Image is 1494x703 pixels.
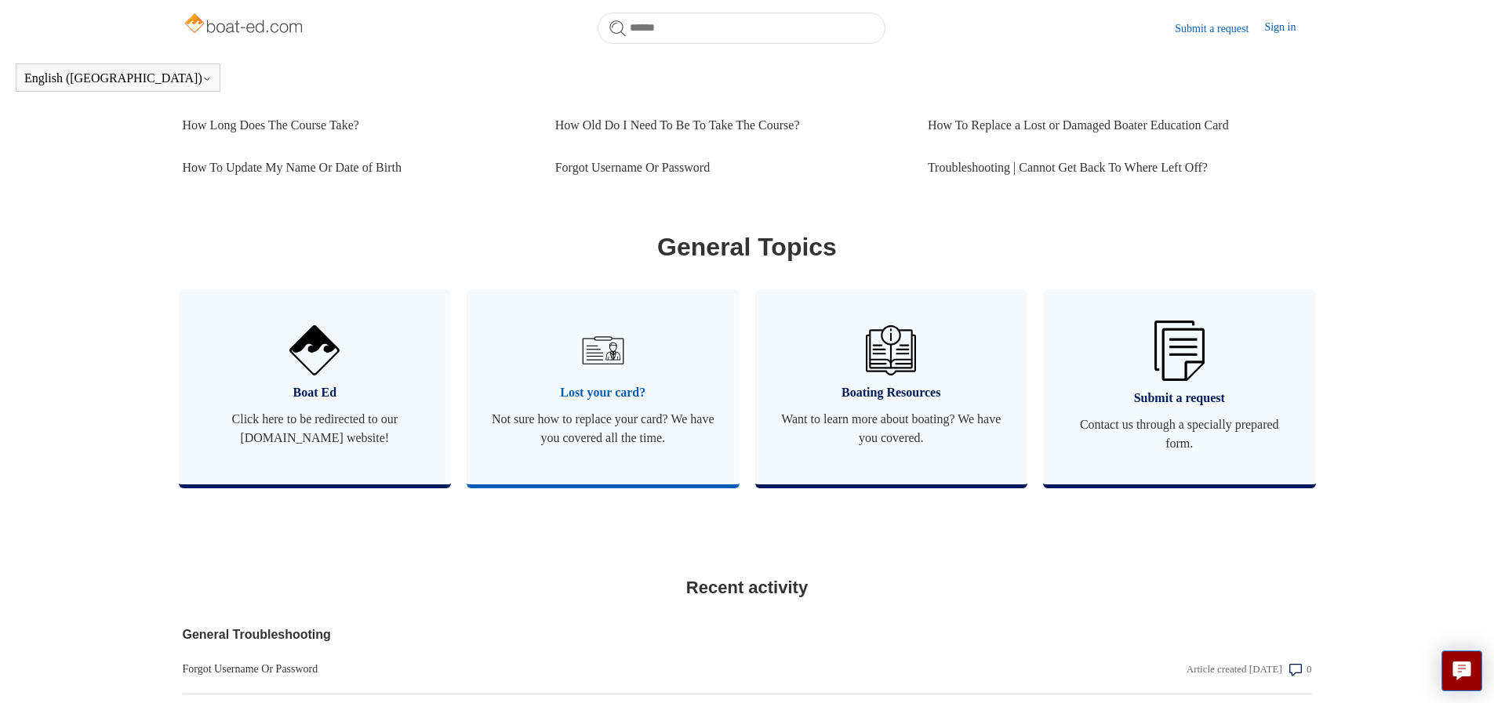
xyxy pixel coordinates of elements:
[490,410,716,448] span: Not sure how to replace your card? We have you covered all the time.
[467,289,740,484] a: Lost your card? Not sure how to replace your card? We have you covered all the time.
[598,13,885,44] input: Search
[755,289,1028,484] a: Boating Resources Want to learn more about boating? We have you covered.
[183,9,307,41] img: Boat-Ed Help Center home page
[1187,661,1282,677] div: Article created [DATE]
[576,323,631,378] img: 01HZPCYVT14CG9T703FEE4SFXC
[183,661,973,677] a: Forgot Username Or Password
[183,104,532,147] a: How Long Does The Course Take?
[202,383,428,402] span: Boat Ed
[779,410,1005,448] span: Want to learn more about boating? We have you covered.
[183,228,1312,266] h1: General Topics
[24,71,212,85] button: English ([GEOGRAPHIC_DATA])
[183,625,973,644] a: General Troubleshooting
[183,147,532,189] a: How To Update My Name Or Date of Birth
[1067,389,1292,408] span: Submit a request
[202,410,428,448] span: Click here to be redirected to our [DOMAIN_NAME] website!
[928,147,1300,189] a: Troubleshooting | Cannot Get Back To Where Left Off?
[866,325,916,375] img: 01HZPCYVZMCNPYXCC0DPA2R54M
[490,383,716,402] span: Lost your card?
[779,383,1005,402] span: Boating Resources
[289,325,340,375] img: 01HZPCYVNCVF44JPJQE4DN11EA
[1441,650,1482,691] button: Live chat
[555,104,904,147] a: How Old Do I Need To Be To Take The Course?
[1067,415,1292,453] span: Contact us through a specially prepared form.
[179,289,452,484] a: Boat Ed Click here to be redirected to our [DOMAIN_NAME] website!
[1175,20,1264,37] a: Submit a request
[1043,289,1316,484] a: Submit a request Contact us through a specially prepared form.
[1264,19,1311,38] a: Sign in
[183,574,1312,600] h2: Recent activity
[928,104,1300,147] a: How To Replace a Lost or Damaged Boater Education Card
[1154,321,1205,381] img: 01HZPCYW3NK71669VZTW7XY4G9
[555,147,904,189] a: Forgot Username Or Password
